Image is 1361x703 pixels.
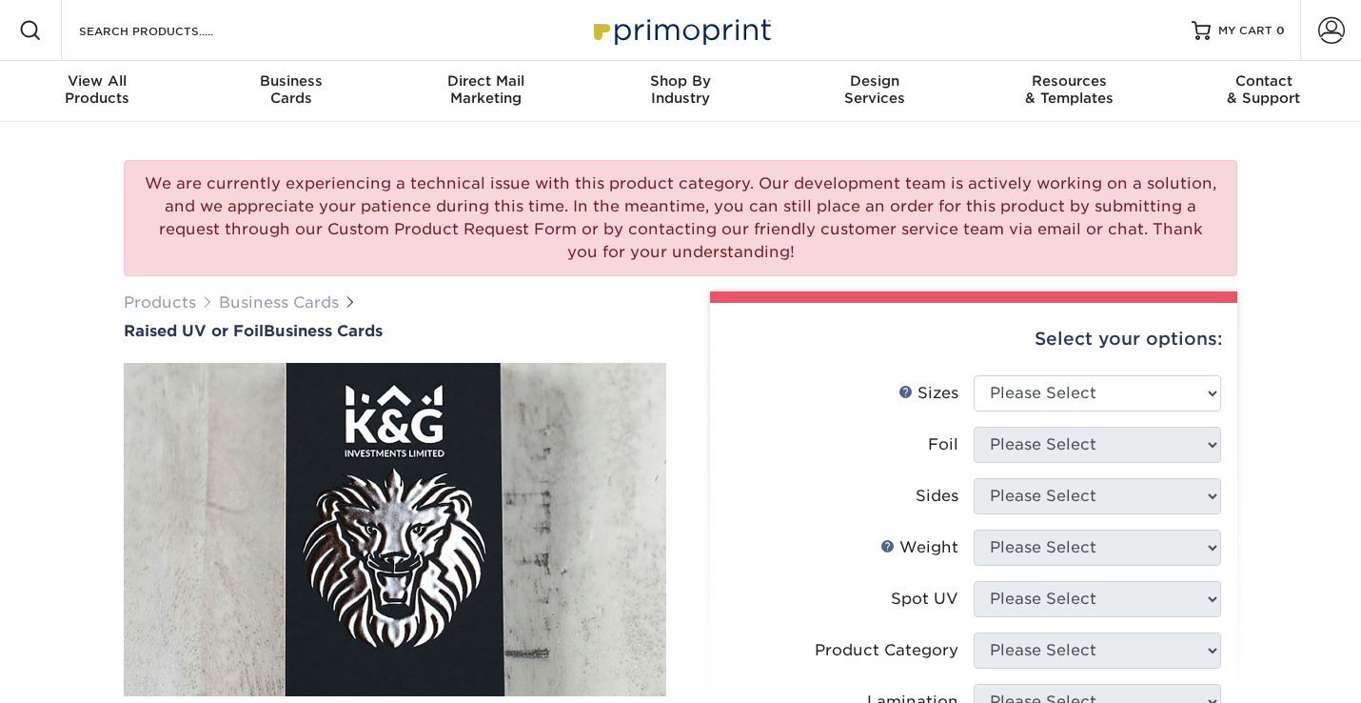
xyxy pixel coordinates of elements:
[1167,61,1361,122] a: Contact& Support
[916,485,958,508] div: Sides
[725,303,1222,375] div: Select your options:
[972,61,1166,122] a: Resources& Templates
[891,588,958,611] div: Spot UV
[778,61,972,122] a: DesignServices
[124,322,666,340] h1: Business Cards
[1167,72,1361,90] span: Contact
[124,322,666,340] a: Raised UV or FoilBusiness Cards
[880,536,958,559] div: Weight
[583,72,778,90] span: Shop By
[389,61,583,122] a: Direct MailMarketing
[778,72,972,90] span: Design
[585,10,776,50] img: Primoprint
[1276,24,1285,37] span: 0
[219,293,339,311] a: Business Cards
[928,433,958,456] div: Foil
[194,61,388,122] a: BusinessCards
[77,19,263,42] input: SEARCH PRODUCTS.....
[972,72,1166,90] span: Resources
[389,72,583,90] span: Direct Mail
[194,72,388,90] span: Business
[583,61,778,122] a: Shop ByIndustry
[124,322,264,340] span: Raised UV or Foil
[898,382,958,405] div: Sizes
[972,72,1166,107] div: & Templates
[1218,23,1272,39] span: MY CART
[124,160,1237,276] div: We are currently experiencing a technical issue with this product category. Our development team ...
[583,72,778,107] div: Industry
[778,72,972,107] div: Services
[194,72,388,107] div: Cards
[124,293,196,311] a: Products
[815,639,958,662] div: Product Category
[389,72,583,107] div: Marketing
[1167,72,1361,107] div: & Support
